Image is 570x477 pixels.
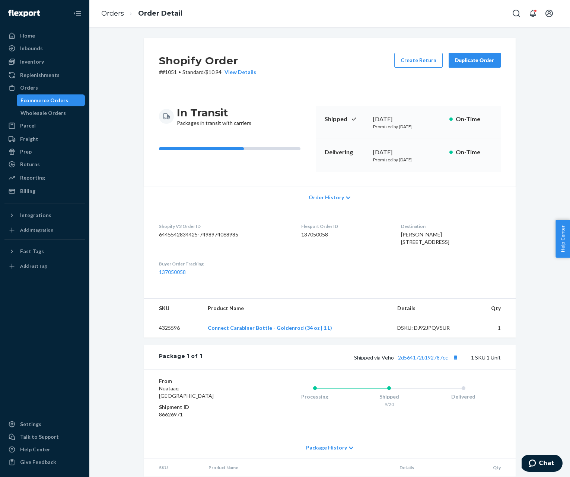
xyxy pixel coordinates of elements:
[456,148,492,157] p: On-Time
[182,69,204,75] span: Standard
[208,325,332,331] a: Connect Carabiner Bottle - Goldenrod (34 oz | 1 L)
[4,418,85,430] a: Settings
[159,403,248,411] dt: Shipment ID
[20,109,66,117] div: Wholesale Orders
[20,148,32,155] div: Prep
[4,133,85,145] a: Freight
[20,161,40,168] div: Returns
[397,324,467,332] div: DSKU: DJ92JPQV5UR
[159,411,248,418] dd: 86626971
[20,248,44,255] div: Fast Tags
[473,299,516,318] th: Qty
[144,458,203,477] th: SKU
[4,82,85,94] a: Orders
[354,354,461,361] span: Shipped via Veho
[20,433,59,441] div: Talk to Support
[4,146,85,158] a: Prep
[159,385,214,399] span: Nuataaq [GEOGRAPHIC_DATA]
[20,71,60,79] div: Replenishments
[20,458,56,466] div: Give Feedback
[325,148,367,157] p: Delivering
[373,115,443,123] div: [DATE]
[394,53,443,68] button: Create Return
[4,431,85,443] button: Talk to Support
[159,223,289,229] dt: Shopify V3 Order ID
[4,245,85,257] button: Fast Tags
[449,53,501,68] button: Duplicate Order
[159,261,289,267] dt: Buyer Order Tracking
[159,377,248,385] dt: From
[4,69,85,81] a: Replenishments
[475,458,515,477] th: Qty
[101,9,124,17] a: Orders
[325,115,367,123] p: Shipped
[301,223,389,229] dt: Flexport Order ID
[455,57,494,64] div: Duplicate Order
[138,9,182,17] a: Order Detail
[4,185,85,197] a: Billing
[177,106,251,127] div: Packages in transit with carriers
[373,148,443,157] div: [DATE]
[20,212,51,219] div: Integrations
[20,135,38,143] div: Freight
[301,231,389,238] dd: 137050058
[159,53,256,68] h2: Shopify Order
[20,420,41,428] div: Settings
[306,444,347,451] span: Package History
[4,444,85,455] a: Help Center
[8,10,40,17] img: Flexport logo
[555,220,570,258] button: Help Center
[20,263,47,269] div: Add Fast Tag
[394,458,475,477] th: Details
[391,299,473,318] th: Details
[473,318,516,338] td: 1
[4,42,85,54] a: Inbounds
[4,456,85,468] button: Give Feedback
[177,106,251,119] h3: In Transit
[144,318,202,338] td: 4325596
[309,194,344,201] span: Order History
[373,123,443,130] p: Promised by [DATE]
[20,174,45,181] div: Reporting
[159,269,186,275] a: 137050058
[4,30,85,42] a: Home
[542,6,557,21] button: Open account menu
[20,187,35,195] div: Billing
[4,260,85,272] a: Add Fast Tag
[202,299,391,318] th: Product Name
[352,401,426,407] div: 9/20
[70,6,85,21] button: Close Navigation
[20,58,44,65] div: Inventory
[222,68,256,76] button: View Details
[17,94,85,106] a: Ecommerce Orders
[159,352,203,362] div: Package 1 of 1
[4,56,85,68] a: Inventory
[426,393,501,400] div: Delivered
[95,3,188,25] ol: breadcrumbs
[278,393,352,400] div: Processing
[401,231,449,245] span: [PERSON_NAME] [STREET_ADDRESS]
[525,6,540,21] button: Open notifications
[203,458,394,477] th: Product Name
[398,354,448,361] a: 2d564172b192787cc
[159,68,256,76] p: # #1051 / $10.94
[20,84,38,91] div: Orders
[509,6,524,21] button: Open Search Box
[17,107,85,119] a: Wholesale Orders
[352,393,426,400] div: Shipped
[522,455,563,473] iframe: Opens a widget where you can chat to one of our agents
[20,446,50,453] div: Help Center
[4,224,85,236] a: Add Integration
[4,158,85,170] a: Returns
[202,352,500,362] div: 1 SKU 1 Unit
[4,209,85,221] button: Integrations
[159,231,289,238] dd: 6445542834425-7498974068985
[4,172,85,184] a: Reporting
[20,122,36,129] div: Parcel
[20,97,68,104] div: Ecommerce Orders
[373,157,443,163] p: Promised by [DATE]
[451,352,461,362] button: Copy tracking number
